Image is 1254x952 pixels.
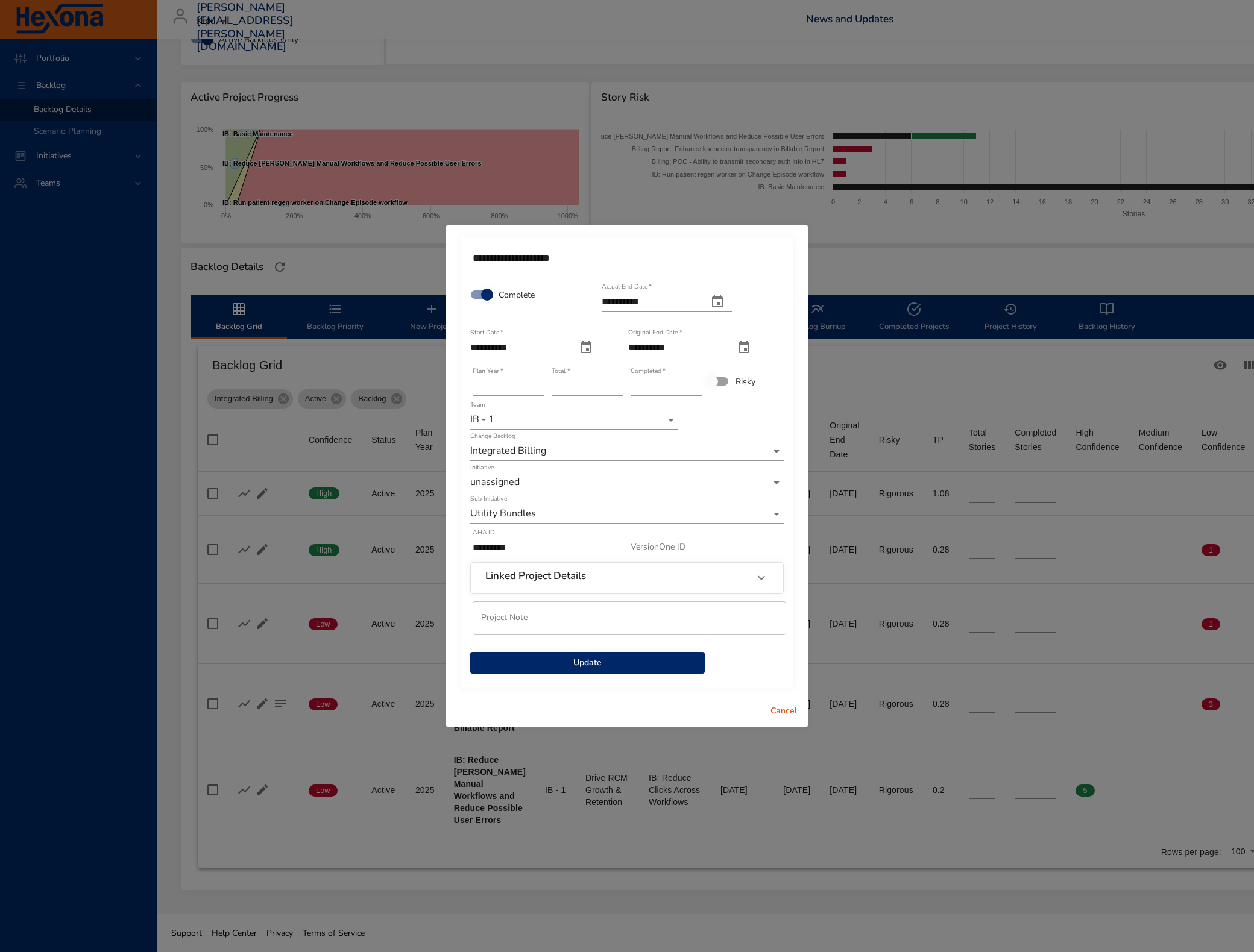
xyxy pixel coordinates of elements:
button: Update [470,652,705,674]
div: Utility Bundles [470,504,784,524]
div: unassigned [470,473,784,492]
label: Sub Initiative [470,496,507,503]
label: Original End Date [628,330,682,336]
h6: Linked Project Details [485,570,586,582]
label: Change Backlog [470,433,515,440]
span: Cancel [769,704,798,719]
label: Plan Year [473,368,503,375]
button: start date [572,333,600,362]
button: Cancel [764,700,803,722]
label: Completed [631,368,666,375]
label: Total [552,368,570,375]
label: AHA ID [473,530,495,536]
button: actual end date [703,287,732,316]
div: Linked Project Details [471,563,783,593]
label: Initiative [470,465,494,471]
div: Integrated Billing [470,442,784,461]
div: IB - 1 [470,410,678,430]
span: Update [480,656,695,671]
label: Team [470,402,485,409]
label: Actual End Date [602,284,652,290]
label: Start Date [470,330,503,336]
span: Risky [736,375,755,388]
span: Complete [499,289,535,301]
button: original end date [729,333,758,362]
